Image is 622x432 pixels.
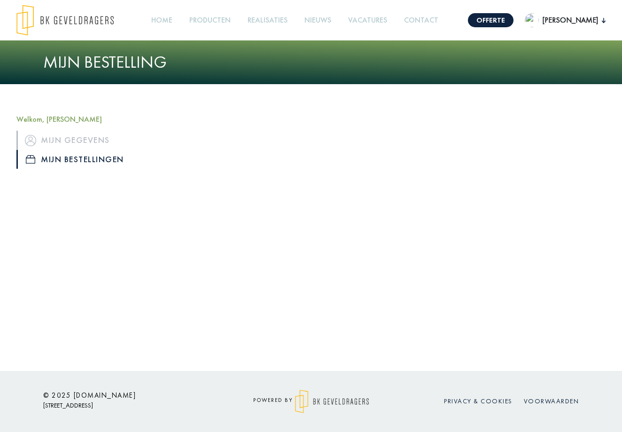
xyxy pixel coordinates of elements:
img: icon [25,135,36,146]
h6: © 2025 [DOMAIN_NAME] [43,391,212,400]
a: Contact [400,10,442,31]
a: Offerte [468,13,513,27]
p: [STREET_ADDRESS] [43,400,212,411]
a: iconMijn gegevens [16,131,153,149]
a: iconMijn bestellingen [16,150,153,169]
img: logo [295,390,369,413]
a: Privacy & cookies [444,397,513,405]
img: logo [16,5,114,36]
button: [PERSON_NAME] [525,13,606,27]
a: Home [148,10,176,31]
a: Realisaties [244,10,291,31]
img: undefined [525,13,539,27]
img: icon [26,155,35,164]
span: [PERSON_NAME] [539,15,602,26]
h5: Welkom, [PERSON_NAME] [16,115,153,124]
a: Voorwaarden [524,397,579,405]
div: powered by [226,390,396,413]
a: Nieuws [301,10,335,31]
a: Producten [186,10,234,31]
a: Vacatures [344,10,391,31]
h1: Mijn bestelling [43,52,579,72]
